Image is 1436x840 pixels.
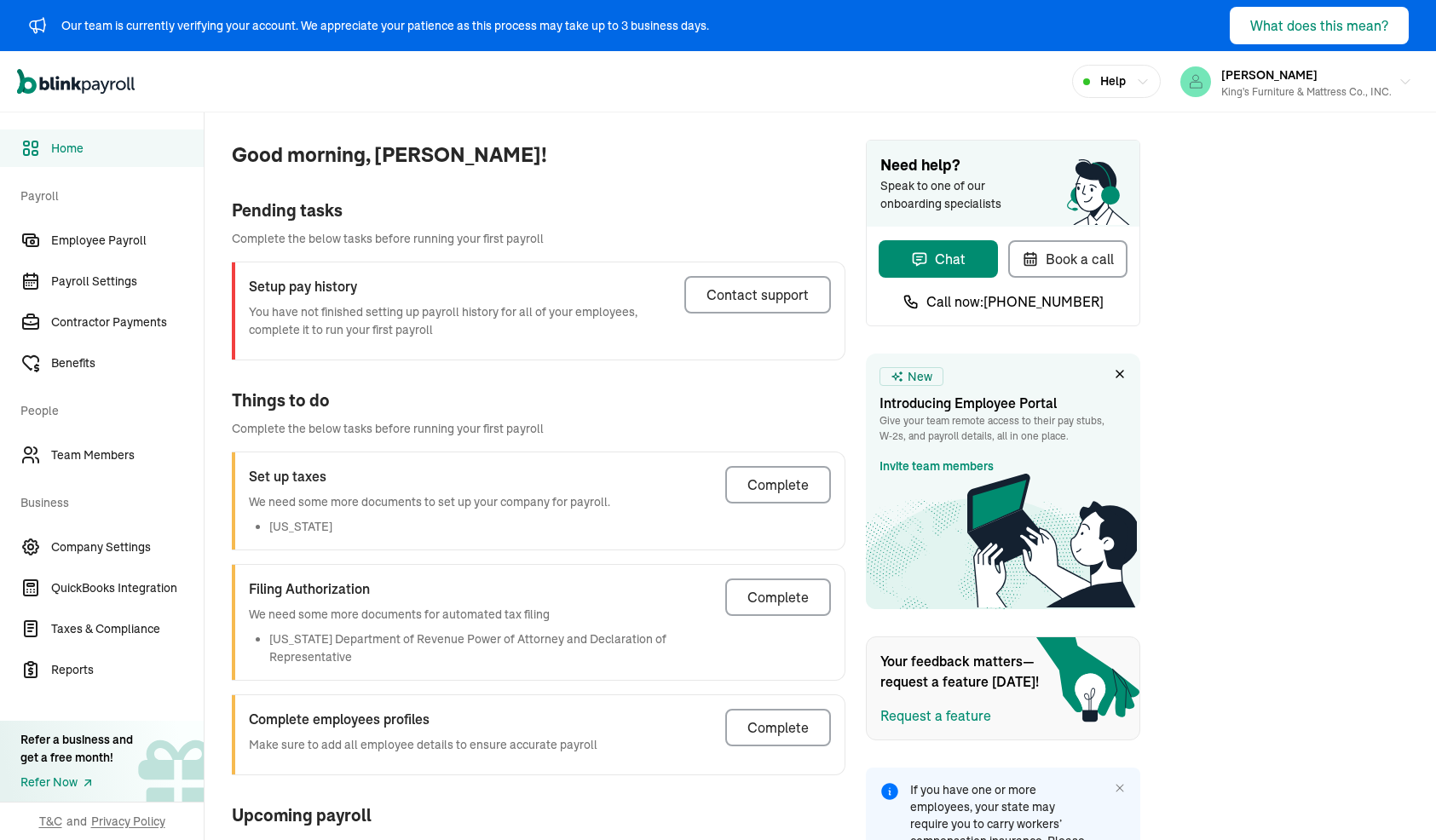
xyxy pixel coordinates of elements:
[20,731,133,767] div: Refer a business and get a free month!
[880,177,1025,213] span: Speak to one of our onboarding specialists
[1174,60,1419,103] button: [PERSON_NAME]King's Furniture & Mattress Co., INC.
[249,736,597,754] p: Make sure to add all employee details to ensure accurate payroll
[51,273,204,291] span: Payroll Settings
[249,303,671,339] p: You have not finished setting up payroll history for all of your employees, complete it to run yo...
[232,230,845,248] span: Complete the below tasks before running your first payroll
[1230,7,1409,44] button: What does this mean?
[908,368,932,386] span: New
[1022,249,1114,269] div: Book a call
[232,803,845,828] span: Upcoming payroll
[879,240,998,278] button: Chat
[880,705,991,726] button: Request a feature
[880,651,1051,692] span: Your feedback matters—request a feature [DATE]!
[747,717,809,738] div: Complete
[1250,15,1388,36] div: What does this mean?
[706,285,809,305] div: Contact support
[747,475,809,495] div: Complete
[879,413,1127,444] p: Give your team remote access to their pay stubs, W‑2s, and payroll details, all in one place.
[269,518,610,536] li: [US_STATE]
[20,170,193,218] span: Payroll
[926,291,1104,312] span: Call now: [PHONE_NUMBER]
[51,314,204,331] span: Contractor Payments
[20,774,133,791] a: Refer Now
[20,477,193,525] span: Business
[39,813,62,830] span: T&C
[249,276,671,296] h3: Setup pay history
[61,17,709,35] div: Our team is currently verifying your account. We appreciate your patience as this process may tak...
[911,249,966,269] div: Chat
[20,385,193,433] span: People
[51,232,204,250] span: Employee Payroll
[232,140,845,170] span: Good morning, [PERSON_NAME]!
[1351,758,1436,840] iframe: Chat Widget
[249,466,610,486] h3: Set up taxes
[880,154,1126,177] span: Need help?
[232,198,845,223] div: Pending tasks
[17,57,135,106] nav: Global
[1221,67,1318,83] span: [PERSON_NAME]
[747,587,809,607] div: Complete
[684,276,831,314] button: Contact support
[51,661,204,679] span: Reports
[249,709,597,729] h3: Complete employees profiles
[725,709,831,746] button: Complete
[232,420,845,438] span: Complete the below tasks before running your first payroll
[1072,65,1161,98] button: Help
[91,813,165,830] span: Privacy Policy
[232,388,845,413] div: Things to do
[51,538,204,556] span: Company Settings
[249,578,712,599] h3: Filing Authorization
[51,354,204,372] span: Benefits
[51,620,204,638] span: Taxes & Compliance
[1100,72,1126,90] span: Help
[725,466,831,503] button: Complete
[51,579,204,597] span: QuickBooks Integration
[249,493,610,511] p: We need some more documents to set up your company for payroll.
[879,393,1127,413] h3: Introducing Employee Portal
[269,630,712,666] li: [US_STATE] Department of Revenue Power of Attorney and Declaration of Representative
[1008,240,1127,278] button: Book a call
[1221,84,1392,100] div: King's Furniture & Mattress Co., INC.
[249,606,712,624] p: We need some more documents for automated tax filing
[51,140,204,158] span: Home
[725,578,831,616] button: Complete
[51,446,204,464] span: Team Members
[879,457,994,475] a: Invite team members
